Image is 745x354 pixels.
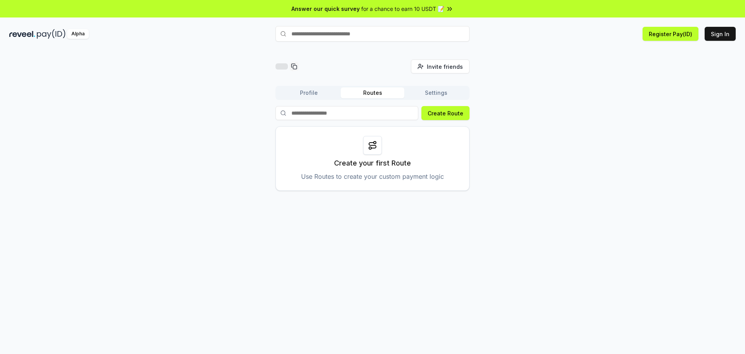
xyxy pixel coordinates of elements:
img: reveel_dark [9,29,35,39]
button: Routes [341,87,404,98]
button: Invite friends [411,59,470,73]
span: Invite friends [427,63,463,71]
button: Settings [404,87,468,98]
p: Use Routes to create your custom payment logic [301,172,444,181]
button: Sign In [705,27,736,41]
div: Alpha [67,29,89,39]
span: Answer our quick survey [291,5,360,13]
span: for a chance to earn 10 USDT 📝 [361,5,444,13]
p: Create your first Route [334,158,411,169]
button: Profile [277,87,341,98]
img: pay_id [37,29,66,39]
button: Create Route [421,106,470,120]
button: Register Pay(ID) [643,27,698,41]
